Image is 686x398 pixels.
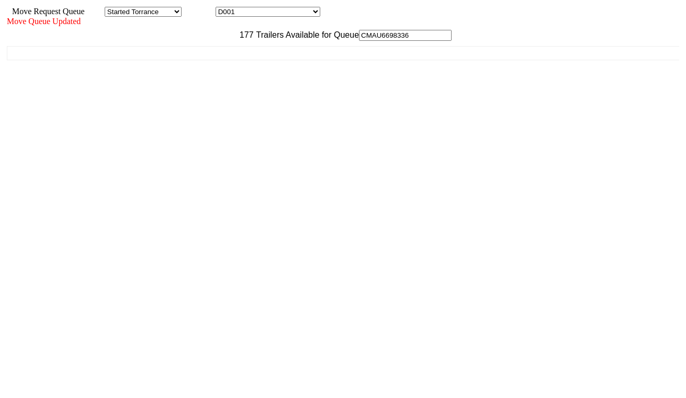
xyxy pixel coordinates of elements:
[234,30,254,39] span: 177
[86,7,103,16] span: Area
[7,17,81,26] span: Move Queue Updated
[359,30,452,41] input: Filter Available Trailers
[184,7,213,16] span: Location
[254,30,359,39] span: Trailers Available for Queue
[7,7,85,16] span: Move Request Queue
